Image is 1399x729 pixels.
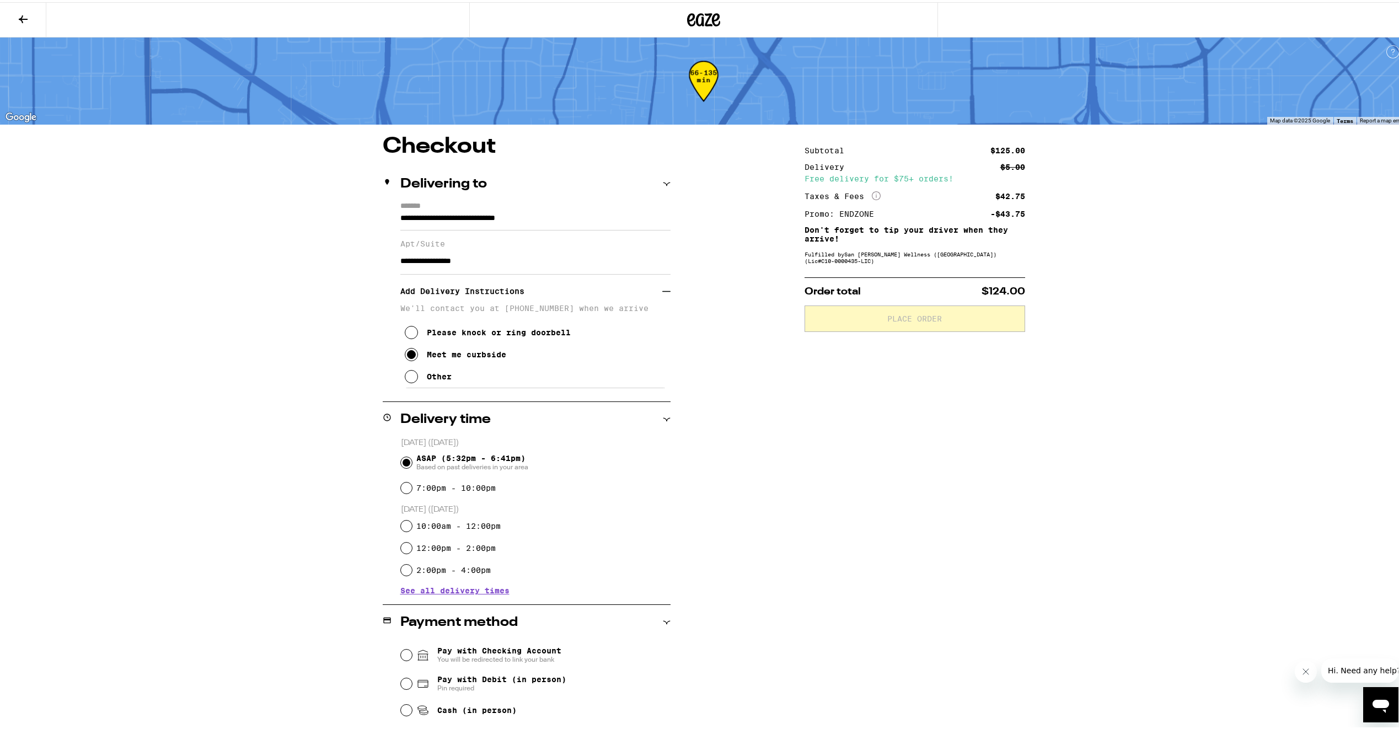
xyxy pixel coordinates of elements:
h1: Checkout [383,133,671,156]
button: Place Order [805,303,1025,330]
span: Place Order [887,313,942,320]
button: Other [405,363,452,385]
a: Open this area in Google Maps (opens a new window) [3,108,39,122]
label: 10:00am - 12:00pm [416,519,501,528]
h2: Payment method [400,614,518,627]
span: $124.00 [982,285,1025,294]
span: Based on past deliveries in your area [416,460,528,469]
span: Hi. Need any help? [7,8,79,17]
div: Taxes & Fees [805,189,881,199]
span: You will be redirected to link your bank [437,653,561,662]
label: Apt/Suite [400,237,671,246]
h2: Delivery time [400,411,491,424]
div: Please knock or ring doorbell [427,326,571,335]
button: See all delivery times [400,585,510,592]
span: Order total [805,285,861,294]
div: Subtotal [805,144,852,152]
a: Terms [1337,115,1353,122]
span: ASAP (5:32pm - 6:41pm) [416,452,528,469]
span: Pay with Debit (in person) [437,673,566,682]
label: 7:00pm - 10:00pm [416,481,496,490]
div: Promo: ENDZONE [805,208,882,216]
div: Other [427,370,452,379]
p: [DATE] ([DATE]) [401,502,671,513]
p: Don't forget to tip your driver when they arrive! [805,223,1025,241]
button: Please knock or ring doorbell [405,319,571,341]
iframe: Button to launch messaging window [1363,685,1398,720]
div: $42.75 [995,190,1025,198]
div: $5.00 [1000,161,1025,169]
div: Fulfilled by San [PERSON_NAME] Wellness ([GEOGRAPHIC_DATA]) (Lic# C10-0000435-LIC ) [805,249,1025,262]
p: We'll contact you at [PHONE_NUMBER] when we arrive [400,302,671,310]
div: -$43.75 [990,208,1025,216]
span: Map data ©2025 Google [1270,115,1330,121]
p: [DATE] ([DATE]) [401,436,671,446]
iframe: Message from company [1321,656,1398,680]
img: Google [3,108,39,122]
span: Pay with Checking Account [437,644,561,662]
span: Pin required [437,682,566,690]
label: 12:00pm - 2:00pm [416,542,496,550]
label: 2:00pm - 4:00pm [416,564,491,572]
div: Free delivery for $75+ orders! [805,173,1025,180]
div: $125.00 [990,144,1025,152]
div: Meet me curbside [427,348,506,357]
iframe: Close message [1295,658,1317,680]
h3: Add Delivery Instructions [400,276,662,302]
button: Meet me curbside [405,341,506,363]
div: 66-135 min [689,67,719,108]
div: Delivery [805,161,852,169]
span: Cash (in person) [437,704,517,712]
h2: Delivering to [400,175,487,189]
